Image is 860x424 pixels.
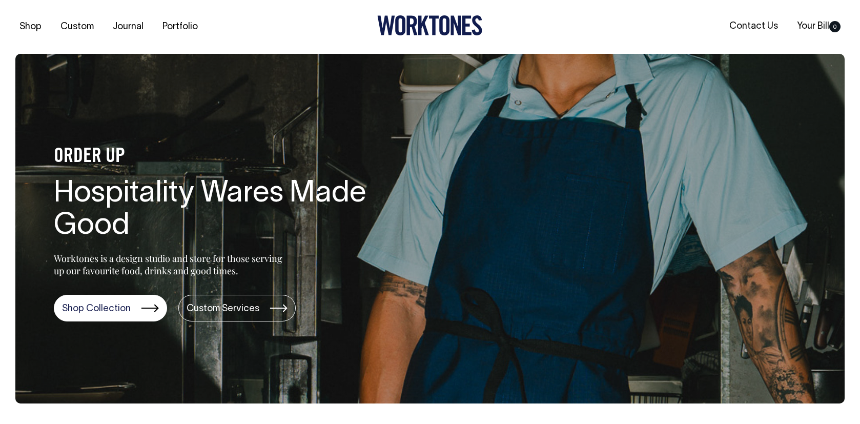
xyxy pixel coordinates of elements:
p: Worktones is a design studio and store for those serving up our favourite food, drinks and good t... [54,252,287,277]
a: Shop Collection [54,295,167,321]
span: 0 [829,21,841,32]
a: Contact Us [725,18,782,35]
h1: Hospitality Wares Made Good [54,178,382,244]
a: Custom Services [178,295,296,321]
h4: ORDER UP [54,146,382,168]
a: Journal [109,18,148,35]
a: Your Bill0 [793,18,845,35]
a: Shop [15,18,46,35]
a: Custom [56,18,98,35]
a: Portfolio [158,18,202,35]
